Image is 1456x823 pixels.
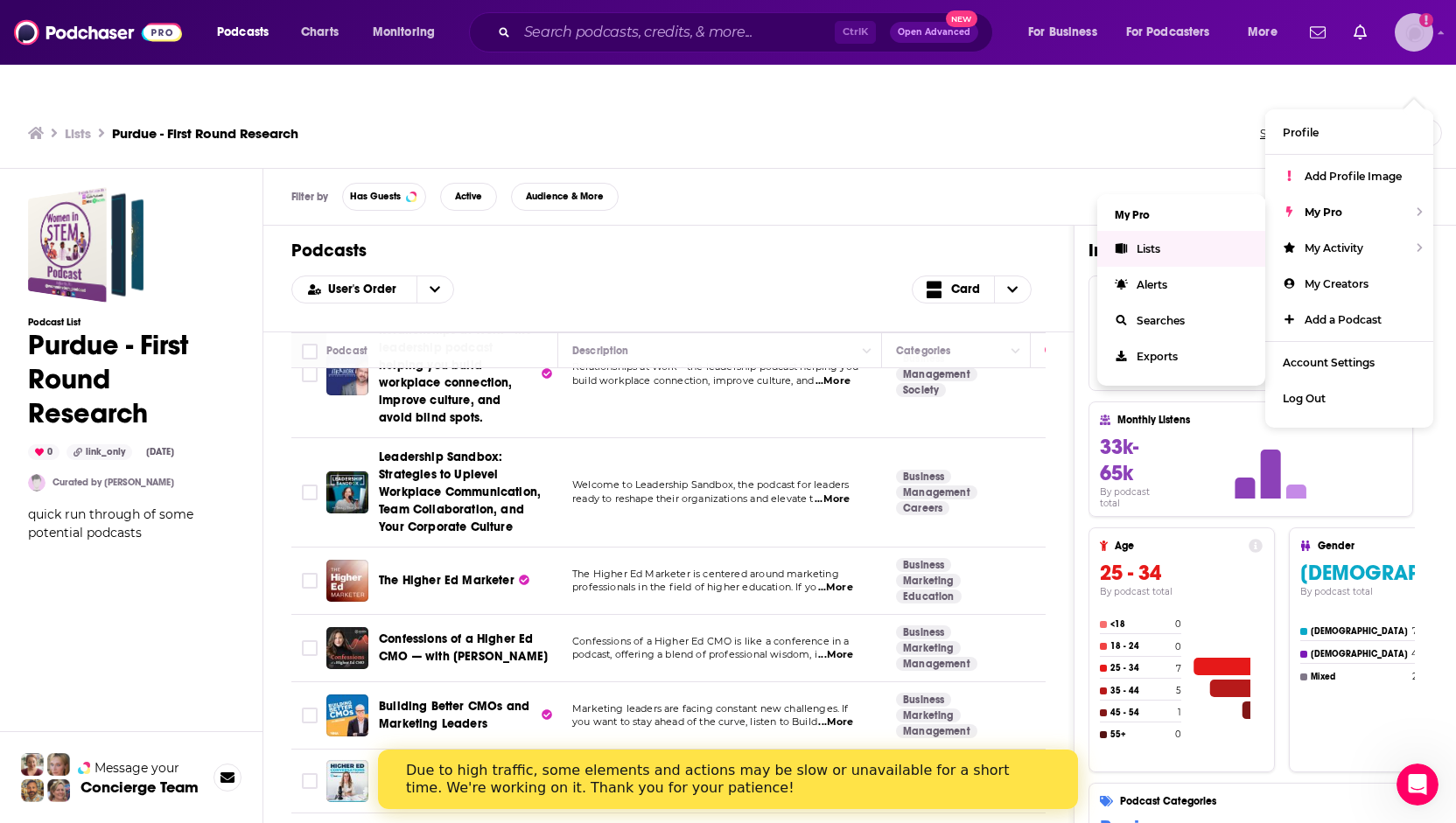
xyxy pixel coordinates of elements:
[1088,240,1387,262] h1: Insights
[1255,126,1345,141] button: Send feedback.
[1265,115,1433,150] a: Profile
[1110,663,1172,673] h4: 25 - 34
[379,699,529,731] span: Building Better CMOs and Marketing Leaders
[379,698,552,733] a: Building Better CMOs and Marketing Leaders
[1176,685,1181,696] h4: 5
[379,449,552,536] a: Leadership Sandbox: Strategies to Uplevel Workplace Communication, Team Collaboration, and Your C...
[326,353,368,395] img: Relationships at Work - the leadership podcast helping you build workplace connection, improve cu...
[291,240,1046,262] h1: Podcasts
[291,191,328,203] h3: Filter by
[1248,20,1277,45] span: More
[440,183,497,211] button: Active
[1347,17,1374,47] a: Show notifications dropdown
[302,640,318,656] span: Toggle select row
[1016,18,1119,46] button: open menu
[526,192,604,201] span: Audience & More
[572,635,850,647] span: Confessions of a Higher Ed CMO is like a conference in a
[1283,392,1326,405] span: Log Out
[326,694,368,736] img: Building Better CMOs and Marketing Leaders
[896,501,949,515] a: Careers
[1110,619,1172,630] h4: <18
[1045,340,1069,361] div: Power Score
[302,366,318,382] span: Toggle select row
[14,16,182,49] a: Podchaser - Follow, Share and Rate Podcasts
[1411,648,1417,659] h4: 4
[1305,277,1368,290] span: My Creators
[1117,414,1380,426] h4: Monthly Listens
[378,750,1078,809] iframe: Intercom live chat banner
[572,492,814,505] span: ready to reshape their organizations and elevate t
[1100,434,1138,486] span: 33k-65k
[572,648,817,660] span: podcast, offering a blend of professional wisdom, i
[1100,586,1263,597] h4: By podcast total
[326,760,368,802] img: Higher Ed Conversations
[1395,13,1433,52] button: Show profile menu
[1311,626,1409,637] h4: [DEMOGRAPHIC_DATA]
[572,478,849,491] span: Welcome to Leadership Sandbox, the podcast for leaders
[80,778,199,796] h3: Concierge Team
[1305,313,1382,326] span: Add a Podcast
[1265,158,1433,194] a: Add Profile Image
[379,450,541,534] span: Leadership Sandbox: Strategies to Uplevel Workplace Communication, Team Collaboration, and Your C...
[818,581,853,595] span: ...More
[572,340,628,361] div: Description
[94,759,179,777] span: Message your
[1395,13,1433,52] span: Logged in as jgraybeal
[350,192,401,201] span: Has Guests
[379,631,552,666] a: Confessions of a Higher Ed CMO — with [PERSON_NAME]
[896,724,977,738] a: Management
[28,328,234,430] h1: Purdue - First Round Research
[1265,345,1433,380] a: Account Settings
[291,275,454,303] h2: Choose List sort
[290,18,349,46] a: Charts
[572,581,816,593] span: professionals in the field of higher education. If yo
[1311,649,1408,659] h4: [DEMOGRAPHIC_DATA]
[379,573,514,588] span: The Higher Ed Marketer
[896,367,977,381] a: Management
[946,10,977,27] span: New
[65,125,91,142] a: Lists
[1305,206,1342,219] span: My Pro
[1005,340,1026,361] button: Column Actions
[28,187,143,303] a: Purdue - First Round Research
[1265,302,1433,338] a: Add a Podcast
[28,474,45,492] img: Noemi Cannella
[1396,764,1438,806] iframe: Intercom live chat
[896,708,961,722] a: Marketing
[517,18,835,46] input: Search podcasts, credits, & more...
[1028,20,1097,45] span: For Business
[373,20,435,45] span: Monitoring
[1265,109,1433,428] ul: Show profile menu
[951,283,980,296] span: Card
[326,471,368,513] img: Leadership Sandbox: Strategies to Uplevel Workplace Communication, Team Collaboration, and Your C...
[47,753,70,776] img: Jules Profile
[1283,356,1375,369] span: Account Settings
[205,18,291,46] button: open menu
[815,374,850,388] span: ...More
[1283,126,1319,139] span: Profile
[47,779,70,802] img: Barbara Profile
[1303,17,1333,47] a: Show notifications dropdown
[1110,729,1172,740] h4: 55+
[28,317,234,328] h3: Podcast List
[896,693,951,707] a: Business
[572,374,814,387] span: build workplace connection, improve culture, and
[896,383,946,397] a: Society
[1305,170,1402,183] span: Add Profile Image
[1305,241,1363,255] span: My Activity
[139,445,181,459] div: [DATE]
[379,322,552,427] a: Relationships at Work - the leadership podcast helping you build workplace connection, improve cu...
[572,568,839,580] span: The Higher Ed Marketer is centered around marketing
[912,275,1032,303] h2: Choose View
[326,560,368,602] a: The Higher Ed Marketer
[455,192,482,201] span: Active
[326,627,368,669] a: Confessions of a Higher Ed CMO — with Jaime Hunt
[1175,618,1181,630] h4: 0
[511,183,619,211] button: Audience & More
